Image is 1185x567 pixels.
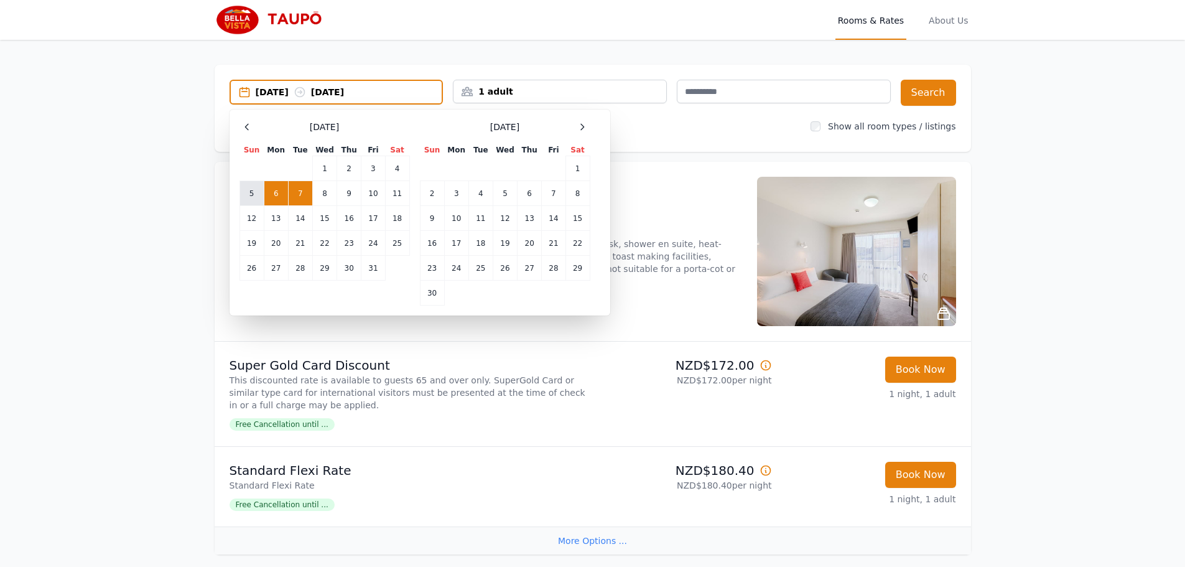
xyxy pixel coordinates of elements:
[230,499,335,511] span: Free Cancellation until ...
[337,256,361,281] td: 30
[361,144,385,156] th: Fri
[310,121,339,133] span: [DATE]
[312,206,337,231] td: 15
[239,206,264,231] td: 12
[264,231,288,256] td: 20
[239,256,264,281] td: 26
[901,80,956,106] button: Search
[490,121,519,133] span: [DATE]
[264,144,288,156] th: Mon
[493,231,517,256] td: 19
[288,256,312,281] td: 28
[337,231,361,256] td: 23
[337,156,361,181] td: 2
[518,181,542,206] td: 6
[493,256,517,281] td: 26
[264,256,288,281] td: 27
[518,231,542,256] td: 20
[337,181,361,206] td: 9
[493,181,517,206] td: 5
[215,5,334,35] img: Bella Vista Taupo
[885,462,956,488] button: Book Now
[337,144,361,156] th: Thu
[288,181,312,206] td: 7
[361,231,385,256] td: 24
[420,231,444,256] td: 16
[420,181,444,206] td: 2
[468,206,493,231] td: 11
[598,357,772,374] p: NZD$172.00
[565,156,590,181] td: 1
[518,256,542,281] td: 27
[420,256,444,281] td: 23
[385,231,409,256] td: 25
[312,181,337,206] td: 8
[828,121,955,131] label: Show all room types / listings
[598,462,772,479] p: NZD$180.40
[239,144,264,156] th: Sun
[215,527,971,555] div: More Options ...
[361,206,385,231] td: 17
[264,206,288,231] td: 13
[420,281,444,306] td: 30
[230,374,588,411] p: This discounted rate is available to guests 65 and over only. SuperGold Card or similar type card...
[565,181,590,206] td: 8
[288,206,312,231] td: 14
[493,206,517,231] td: 12
[782,388,956,400] p: 1 night, 1 adult
[361,181,385,206] td: 10
[420,144,444,156] th: Sun
[230,418,335,431] span: Free Cancellation until ...
[565,231,590,256] td: 22
[542,256,565,281] td: 28
[598,374,772,387] p: NZD$172.00 per night
[468,144,493,156] th: Tue
[385,206,409,231] td: 18
[361,156,385,181] td: 3
[444,181,468,206] td: 3
[385,156,409,181] td: 4
[468,231,493,256] td: 18
[230,479,588,492] p: Standard Flexi Rate
[542,206,565,231] td: 14
[385,181,409,206] td: 11
[518,144,542,156] th: Thu
[493,144,517,156] th: Wed
[420,206,444,231] td: 9
[565,206,590,231] td: 15
[565,256,590,281] td: 29
[312,156,337,181] td: 1
[468,256,493,281] td: 25
[230,357,588,374] p: Super Gold Card Discount
[288,231,312,256] td: 21
[542,144,565,156] th: Fri
[256,86,442,98] div: [DATE] [DATE]
[453,85,666,98] div: 1 adult
[598,479,772,492] p: NZD$180.40 per night
[337,206,361,231] td: 16
[565,144,590,156] th: Sat
[264,181,288,206] td: 6
[385,144,409,156] th: Sat
[444,206,468,231] td: 10
[885,357,956,383] button: Book Now
[312,256,337,281] td: 29
[230,462,588,479] p: Standard Flexi Rate
[312,144,337,156] th: Wed
[239,231,264,256] td: 19
[518,206,542,231] td: 13
[468,181,493,206] td: 4
[542,181,565,206] td: 7
[444,144,468,156] th: Mon
[361,256,385,281] td: 31
[288,144,312,156] th: Tue
[782,493,956,505] p: 1 night, 1 adult
[542,231,565,256] td: 21
[444,231,468,256] td: 17
[239,181,264,206] td: 5
[444,256,468,281] td: 24
[312,231,337,256] td: 22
